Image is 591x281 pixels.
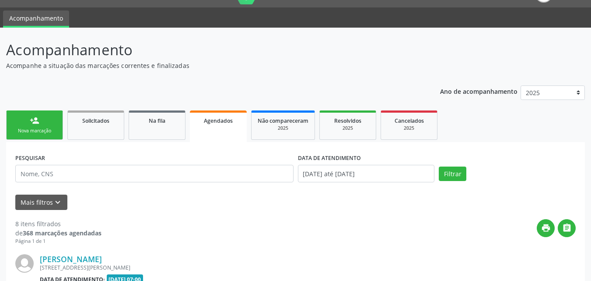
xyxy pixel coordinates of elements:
[15,219,101,228] div: 8 itens filtrados
[298,151,361,165] label: DATA DE ATENDIMENTO
[440,85,518,96] p: Ano de acompanhamento
[258,125,308,132] div: 2025
[204,117,233,124] span: Agendados
[6,39,411,61] p: Acompanhamento
[15,165,294,182] input: Nome, CNS
[395,117,424,124] span: Cancelados
[326,125,370,132] div: 2025
[53,198,63,207] i: keyboard_arrow_down
[334,117,361,124] span: Resolvidos
[40,254,102,264] a: [PERSON_NAME]
[562,223,572,233] i: 
[258,117,308,124] span: Não compareceram
[30,116,39,125] div: person_add
[23,229,101,237] strong: 368 marcações agendadas
[149,117,165,124] span: Na fila
[439,167,466,181] button: Filtrar
[15,151,45,165] label: PESQUISAR
[13,128,56,134] div: Nova marcação
[15,228,101,238] div: de
[15,195,67,210] button: Mais filtroskeyboard_arrow_down
[6,61,411,70] p: Acompanhe a situação das marcações correntes e finalizadas
[537,219,555,237] button: print
[298,165,435,182] input: Selecione um intervalo
[3,11,69,28] a: Acompanhamento
[15,238,101,245] div: Página 1 de 1
[541,223,551,233] i: print
[82,117,109,124] span: Solicitados
[387,125,431,132] div: 2025
[558,219,576,237] button: 
[40,264,444,271] div: [STREET_ADDRESS][PERSON_NAME]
